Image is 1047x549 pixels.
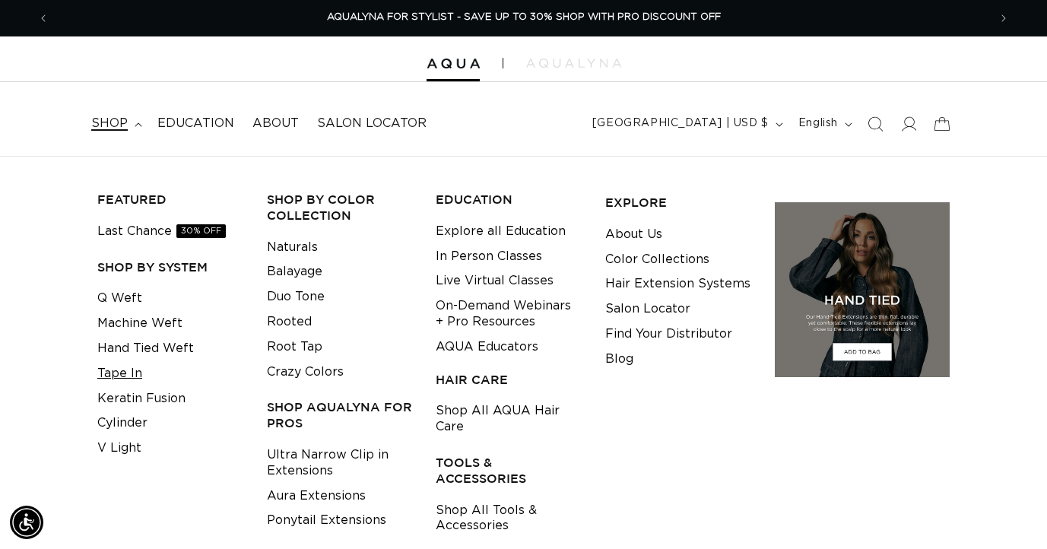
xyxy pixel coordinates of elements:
h3: SHOP BY SYSTEM [97,259,243,275]
h3: Shop by Color Collection [267,192,413,224]
a: Cylinder [97,411,148,436]
a: Explore all Education [436,219,566,244]
a: Keratin Fusion [97,386,186,411]
summary: Search [858,107,892,141]
a: Shop All Tools & Accessories [436,498,582,539]
span: Salon Locator [317,116,427,132]
a: Balayage [267,259,322,284]
a: Hair Extension Systems [605,271,750,297]
a: Machine Weft [97,311,182,336]
a: Duo Tone [267,284,325,309]
img: aqualyna.com [526,59,621,68]
a: Rooted [267,309,312,335]
a: Hand Tied Weft [97,336,194,361]
a: Live Virtual Classes [436,268,554,294]
a: Find Your Distributor [605,322,732,347]
span: 30% OFF [176,224,226,238]
a: Blog [605,347,633,372]
span: shop [91,116,128,132]
img: Aqua Hair Extensions [427,59,480,69]
a: V Light [97,436,141,461]
a: Last Chance30% OFF [97,219,226,244]
a: In Person Classes [436,244,542,269]
a: Color Collections [605,247,709,272]
a: Shop All AQUA Hair Care [436,398,582,440]
div: Accessibility Menu [10,506,43,539]
a: Crazy Colors [267,360,344,385]
a: About [243,106,308,141]
a: AQUA Educators [436,335,538,360]
button: [GEOGRAPHIC_DATA] | USD $ [583,109,789,138]
span: AQUALYNA FOR STYLIST - SAVE UP TO 30% SHOP WITH PRO DISCOUNT OFF [327,12,721,22]
a: On-Demand Webinars + Pro Resources [436,294,582,335]
a: Q Weft [97,286,142,311]
summary: shop [82,106,148,141]
button: English [789,109,858,138]
h3: EXPLORE [605,195,751,211]
a: Salon Locator [308,106,436,141]
button: Next announcement [987,4,1020,33]
a: Naturals [267,235,318,260]
span: English [798,116,838,132]
span: [GEOGRAPHIC_DATA] | USD $ [592,116,769,132]
a: About Us [605,222,662,247]
a: Tape In [97,361,142,386]
h3: EDUCATION [436,192,582,208]
h3: TOOLS & ACCESSORIES [436,455,582,487]
a: Salon Locator [605,297,690,322]
a: Ultra Narrow Clip in Extensions [267,443,413,484]
h3: HAIR CARE [436,372,582,388]
h3: FEATURED [97,192,243,208]
a: Ponytail Extensions [267,508,386,533]
iframe: Chat Widget [971,476,1047,549]
a: Aura Extensions [267,484,366,509]
a: Education [148,106,243,141]
span: About [252,116,299,132]
h3: Shop AquaLyna for Pros [267,399,413,431]
button: Previous announcement [27,4,60,33]
span: Education [157,116,234,132]
a: Root Tap [267,335,322,360]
